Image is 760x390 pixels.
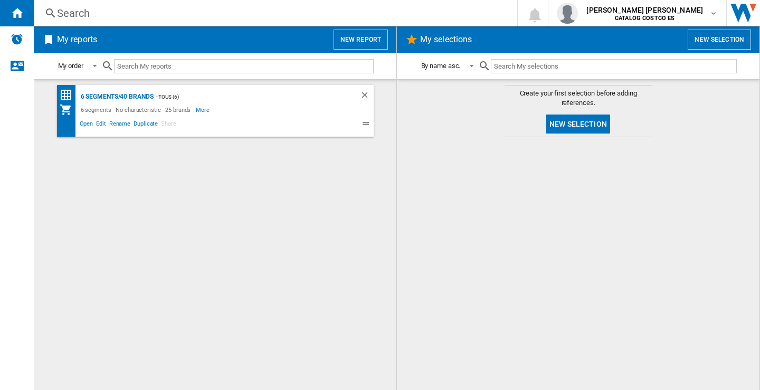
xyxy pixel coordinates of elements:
[60,103,78,116] div: My Assortment
[334,30,388,50] button: New report
[546,115,610,134] button: New selection
[55,30,99,50] h2: My reports
[60,89,78,102] div: Price Matrix
[586,5,703,15] span: [PERSON_NAME] [PERSON_NAME]
[132,119,159,131] span: Duplicate
[78,103,196,116] div: 6 segments - No characteristic - 25 brands
[11,33,23,45] img: alerts-logo.svg
[557,3,578,24] img: profile.jpg
[58,62,83,70] div: My order
[196,103,211,116] span: More
[421,62,461,70] div: By name asc.
[78,90,154,103] div: 6 segments/40 brands
[108,119,132,131] span: Rename
[94,119,108,131] span: Edit
[360,90,374,103] div: Delete
[491,59,736,73] input: Search My selections
[159,119,178,131] span: Share
[505,89,652,108] span: Create your first selection before adding references.
[114,59,374,73] input: Search My reports
[615,15,674,22] b: CATALOG COSTCO ES
[154,90,339,103] div: - TOUS (6)
[418,30,474,50] h2: My selections
[688,30,751,50] button: New selection
[57,6,490,21] div: Search
[78,119,95,131] span: Open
